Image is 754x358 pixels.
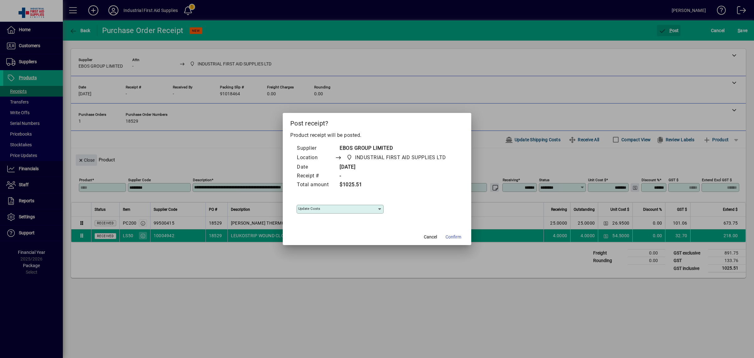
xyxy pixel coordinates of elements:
[290,131,464,139] p: Product receipt will be posted.
[297,181,335,189] td: Total amount
[355,154,446,161] span: INDUSTRIAL FIRST AID SUPPLIES LTD
[420,231,440,243] button: Cancel
[445,234,461,240] span: Confirm
[297,163,335,172] td: Date
[283,113,471,131] h2: Post receipt?
[297,172,335,181] td: Receipt #
[345,153,449,162] span: INDUSTRIAL FIRST AID SUPPLIES LTD
[297,153,335,163] td: Location
[335,144,458,153] td: EBOS GROUP LIMITED
[297,144,335,153] td: Supplier
[298,206,320,211] mat-label: Update costs
[335,163,458,172] td: [DATE]
[424,234,437,240] span: Cancel
[335,181,458,189] td: $1025.51
[335,172,458,181] td: -
[443,231,464,243] button: Confirm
